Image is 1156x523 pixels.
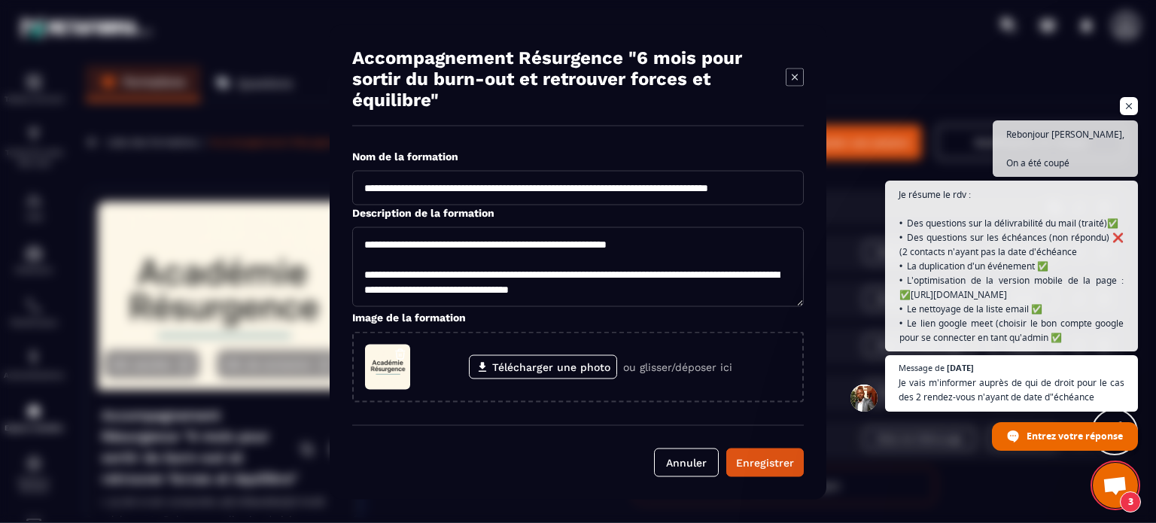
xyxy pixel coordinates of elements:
[899,363,945,372] span: Message de
[469,354,617,379] label: Télécharger une photo
[352,150,458,162] label: Nom de la formation
[352,206,494,218] label: Description de la formation
[654,448,719,476] button: Annuler
[352,311,466,323] label: Image de la formation
[1027,423,1123,449] span: Entrez votre réponse
[899,187,1124,345] span: Je résume le rdv :
[1093,463,1138,508] div: Ouvrir le chat
[947,363,974,372] span: [DATE]
[623,360,732,372] p: ou glisser/déposer ici
[1120,491,1141,512] span: 3
[899,376,1124,404] span: Je vais m'informer auprès de qui de droit pour le cas des 2 rendez-vous n'ayant de date d"échéance
[726,448,804,476] button: Enregistrer
[1006,127,1124,170] span: Rebonjour [PERSON_NAME], On a été coupé
[352,47,786,110] p: Accompagnement Résurgence "6 mois pour sortir du burn-out et retrouver forces et équilibre"
[736,455,794,470] div: Enregistrer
